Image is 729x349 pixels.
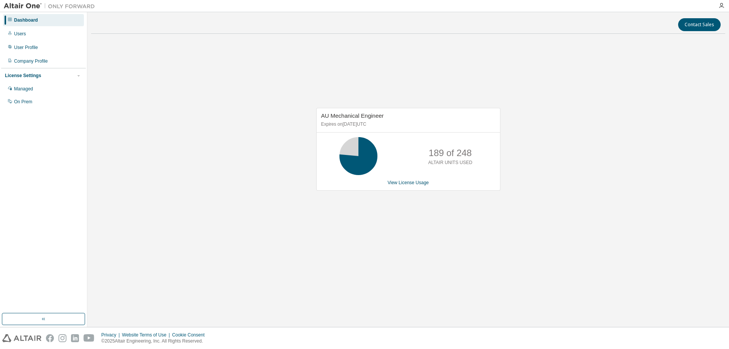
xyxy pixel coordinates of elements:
img: youtube.svg [84,334,95,342]
div: Website Terms of Use [122,332,172,338]
p: ALTAIR UNITS USED [428,159,472,166]
div: Users [14,31,26,37]
div: Managed [14,86,33,92]
div: Company Profile [14,58,48,64]
button: Contact Sales [678,18,721,31]
div: Dashboard [14,17,38,23]
div: User Profile [14,44,38,51]
div: License Settings [5,73,41,79]
div: Cookie Consent [172,332,209,338]
p: 189 of 248 [429,147,472,159]
div: On Prem [14,99,32,105]
img: instagram.svg [58,334,66,342]
p: © 2025 Altair Engineering, Inc. All Rights Reserved. [101,338,209,344]
span: AU Mechanical Engineer [321,112,384,119]
img: facebook.svg [46,334,54,342]
a: View License Usage [388,180,429,185]
img: Altair One [4,2,99,10]
img: altair_logo.svg [2,334,41,342]
img: linkedin.svg [71,334,79,342]
div: Privacy [101,332,122,338]
p: Expires on [DATE] UTC [321,121,494,128]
